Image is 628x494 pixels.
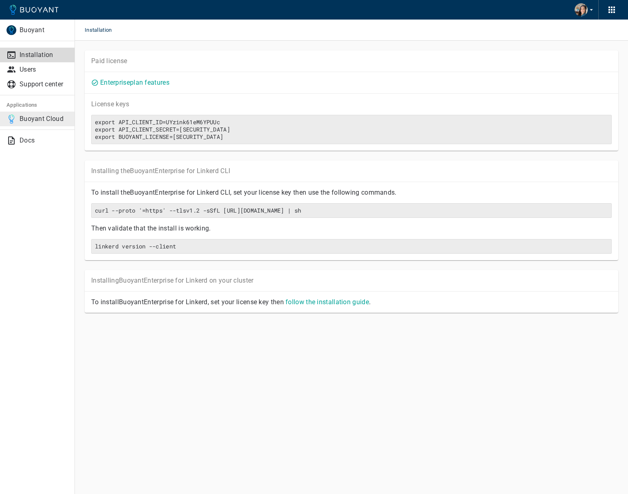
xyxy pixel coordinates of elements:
p: Installing Buoyant Enterprise for Linkerd on your cluster [91,277,612,285]
h6: curl --proto '=https' --tlsv1.2 -sSfL [URL][DOMAIN_NAME] | sh [95,207,608,214]
p: Buoyant [20,26,68,34]
p: Paid license [91,57,612,65]
a: follow the installation guide [285,298,369,306]
h6: export API_CLIENT_ID=UYzink61eM6YPUUcexport API_CLIENT_SECRET=[SECURITY_DATA]export BUOYANT_LICEN... [95,119,608,141]
img: Buoyant [7,25,16,35]
p: Installation [20,51,68,59]
p: Installing the Buoyant Enterprise for Linkerd CLI [91,167,612,175]
span: Installation [85,20,122,41]
p: License key s [91,100,612,108]
p: Buoyant Cloud [20,115,68,123]
p: Support center [20,80,68,88]
p: Docs [20,136,68,145]
a: Enterpriseplan features [100,79,169,86]
img: Alex Leong [575,3,588,16]
p: To install Buoyant Enterprise for Linkerd, set your license key then . [91,298,612,306]
h6: linkerd version --client [95,243,608,250]
p: To install the Buoyant Enterprise for Linkerd CLI, set your license key then use the following co... [91,189,612,197]
p: Users [20,66,68,74]
h5: Applications [7,102,68,108]
p: Then validate that the install is working. [91,224,612,233]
